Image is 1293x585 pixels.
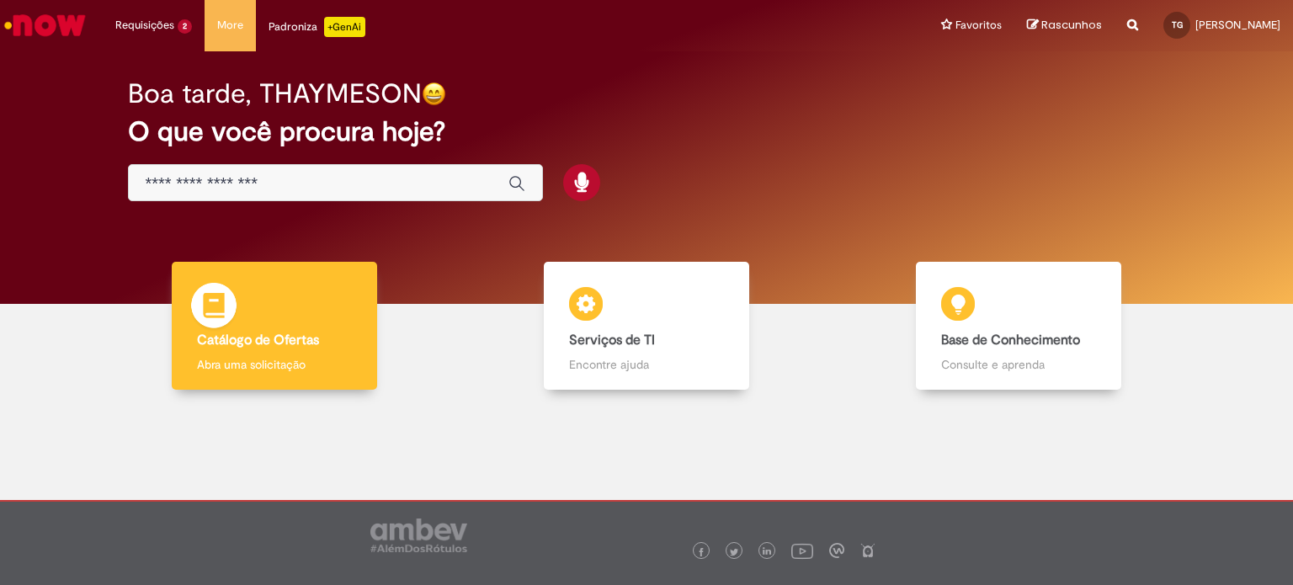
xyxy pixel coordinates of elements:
a: Base de Conhecimento Consulte e aprenda [833,262,1205,391]
img: logo_footer_workplace.png [829,543,844,558]
a: Rascunhos [1027,18,1102,34]
img: happy-face.png [422,82,446,106]
img: logo_footer_naosei.png [860,543,875,558]
img: logo_footer_linkedin.png [763,547,771,557]
span: Rascunhos [1041,17,1102,33]
p: Encontre ajuda [569,356,723,373]
p: Abra uma solicitação [197,356,351,373]
img: ServiceNow [2,8,88,42]
img: logo_footer_twitter.png [730,548,738,556]
span: Favoritos [955,17,1002,34]
span: Requisições [115,17,174,34]
b: Catálogo de Ofertas [197,332,319,348]
img: logo_footer_ambev_rotulo_gray.png [370,519,467,552]
span: TG [1172,19,1183,30]
p: Consulte e aprenda [941,356,1095,373]
h2: Boa tarde, THAYMESON [128,79,422,109]
a: Catálogo de Ofertas Abra uma solicitação [88,262,460,391]
span: [PERSON_NAME] [1195,18,1280,32]
p: +GenAi [324,17,365,37]
img: logo_footer_youtube.png [791,540,813,561]
span: More [217,17,243,34]
b: Base de Conhecimento [941,332,1080,348]
h2: O que você procura hoje? [128,117,1166,146]
b: Serviços de TI [569,332,655,348]
a: Serviços de TI Encontre ajuda [460,262,833,391]
span: 2 [178,19,192,34]
div: Padroniza [269,17,365,37]
img: logo_footer_facebook.png [697,548,705,556]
